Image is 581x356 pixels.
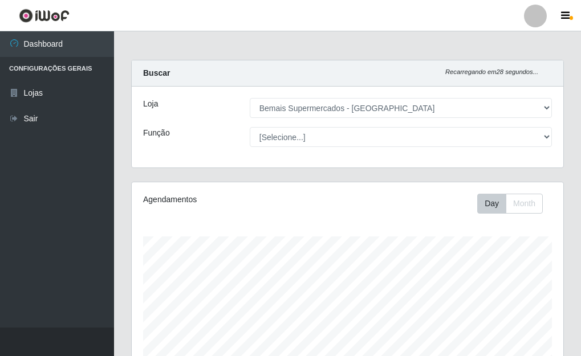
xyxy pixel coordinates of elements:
div: Toolbar with button groups [477,194,552,214]
button: Month [506,194,543,214]
label: Loja [143,98,158,110]
strong: Buscar [143,68,170,77]
div: First group [477,194,543,214]
img: CoreUI Logo [19,9,70,23]
label: Função [143,127,170,139]
div: Agendamentos [143,194,303,206]
button: Day [477,194,506,214]
i: Recarregando em 28 segundos... [445,68,538,75]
